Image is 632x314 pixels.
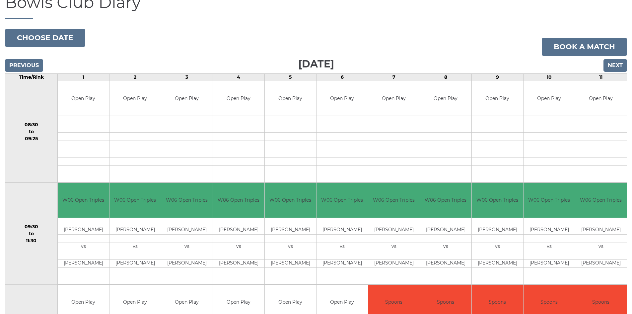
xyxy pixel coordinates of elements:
[316,81,368,116] td: Open Play
[109,81,161,116] td: Open Play
[58,81,109,116] td: Open Play
[161,73,213,81] td: 3
[109,259,161,267] td: [PERSON_NAME]
[603,59,627,72] input: Next
[316,73,368,81] td: 6
[472,259,523,267] td: [PERSON_NAME]
[523,73,575,81] td: 10
[161,81,213,116] td: Open Play
[57,73,109,81] td: 1
[420,243,471,251] td: vs
[213,81,264,116] td: Open Play
[213,226,264,234] td: [PERSON_NAME]
[472,183,523,218] td: W06 Open Triples
[368,81,420,116] td: Open Play
[316,183,368,218] td: W06 Open Triples
[316,226,368,234] td: [PERSON_NAME]
[213,73,264,81] td: 4
[109,73,161,81] td: 2
[58,259,109,267] td: [PERSON_NAME]
[264,73,316,81] td: 5
[161,243,213,251] td: vs
[420,183,471,218] td: W06 Open Triples
[5,73,58,81] td: Time/Rink
[420,73,471,81] td: 8
[368,243,420,251] td: vs
[58,183,109,218] td: W06 Open Triples
[316,259,368,267] td: [PERSON_NAME]
[420,259,471,267] td: [PERSON_NAME]
[368,73,420,81] td: 7
[265,81,316,116] td: Open Play
[575,73,627,81] td: 11
[575,259,627,267] td: [PERSON_NAME]
[575,183,627,218] td: W06 Open Triples
[265,183,316,218] td: W06 Open Triples
[472,243,523,251] td: vs
[368,226,420,234] td: [PERSON_NAME]
[213,259,264,267] td: [PERSON_NAME]
[5,59,43,72] input: Previous
[575,243,627,251] td: vs
[368,259,420,267] td: [PERSON_NAME]
[109,183,161,218] td: W06 Open Triples
[524,226,575,234] td: [PERSON_NAME]
[265,243,316,251] td: vs
[472,226,523,234] td: [PERSON_NAME]
[161,183,213,218] td: W06 Open Triples
[471,73,523,81] td: 9
[316,243,368,251] td: vs
[5,81,58,183] td: 08:30 to 09:25
[542,38,627,56] a: Book a match
[213,243,264,251] td: vs
[161,259,213,267] td: [PERSON_NAME]
[368,183,420,218] td: W06 Open Triples
[58,226,109,234] td: [PERSON_NAME]
[524,81,575,116] td: Open Play
[109,243,161,251] td: vs
[161,226,213,234] td: [PERSON_NAME]
[524,259,575,267] td: [PERSON_NAME]
[5,183,58,285] td: 09:30 to 11:30
[213,183,264,218] td: W06 Open Triples
[420,226,471,234] td: [PERSON_NAME]
[472,81,523,116] td: Open Play
[575,226,627,234] td: [PERSON_NAME]
[575,81,627,116] td: Open Play
[420,81,471,116] td: Open Play
[524,243,575,251] td: vs
[265,226,316,234] td: [PERSON_NAME]
[58,243,109,251] td: vs
[265,259,316,267] td: [PERSON_NAME]
[109,226,161,234] td: [PERSON_NAME]
[524,183,575,218] td: W06 Open Triples
[5,29,85,47] button: Choose date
